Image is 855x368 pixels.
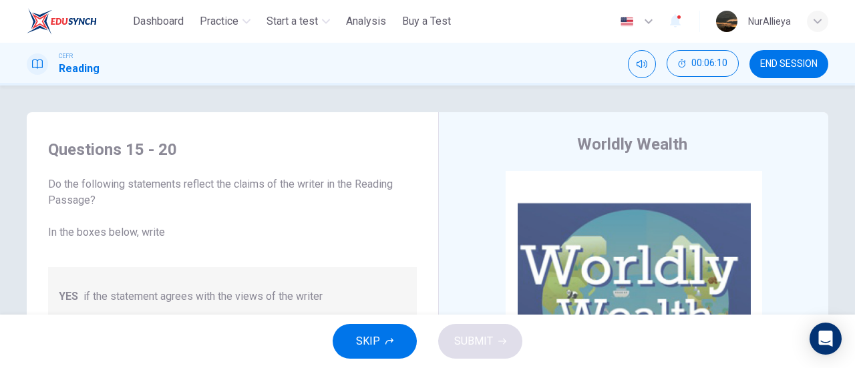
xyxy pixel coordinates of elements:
button: 00:06:10 [667,50,739,77]
span: Start a test [267,13,318,29]
div: Mute [628,50,656,78]
span: SKIP [356,332,380,351]
span: Analysis [346,13,386,29]
h4: Questions 15 - 20 [48,139,417,160]
span: Practice [200,13,238,29]
img: ELTC logo [27,8,97,35]
span: YES [59,289,78,305]
span: CEFR [59,51,73,61]
span: 00:06:10 [691,58,727,69]
button: Buy a Test [397,9,456,33]
button: END SESSION [749,50,828,78]
button: SKIP [333,324,417,359]
div: Open Intercom Messenger [810,323,842,355]
span: if the statement agrees with the views of the writer [83,289,323,305]
img: Profile picture [716,11,737,32]
span: END SESSION [760,59,818,69]
h1: Reading [59,61,100,77]
span: Buy a Test [402,13,451,29]
button: Analysis [341,9,391,33]
button: Practice [194,9,256,33]
img: en [619,17,635,27]
a: ELTC logo [27,8,128,35]
span: Dashboard [133,13,184,29]
button: Dashboard [128,9,189,33]
h4: Worldly Wealth [577,134,687,155]
div: Hide [667,50,739,78]
div: NurAllieya [748,13,791,29]
span: Do the following statements reflect the claims of the writer in the Reading Passage? In the boxes... [48,176,417,240]
button: Start a test [261,9,335,33]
